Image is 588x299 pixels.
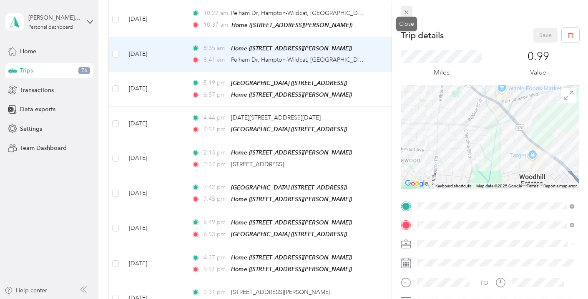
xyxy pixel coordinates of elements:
iframe: Everlance-gr Chat Button Frame [541,252,588,299]
a: Open this area in Google Maps (opens a new window) [403,178,430,189]
span: Map data ©2025 Google [476,184,522,188]
a: Report a map error [543,184,577,188]
p: 0.99 [528,50,549,63]
p: Trip details [401,30,444,41]
div: Close [396,17,417,31]
button: Keyboard shortcuts [435,183,471,189]
p: Value [530,67,546,78]
div: TO [480,279,488,287]
p: Miles [434,67,450,78]
a: Terms (opens in new tab) [527,184,538,188]
img: Google [403,178,430,189]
